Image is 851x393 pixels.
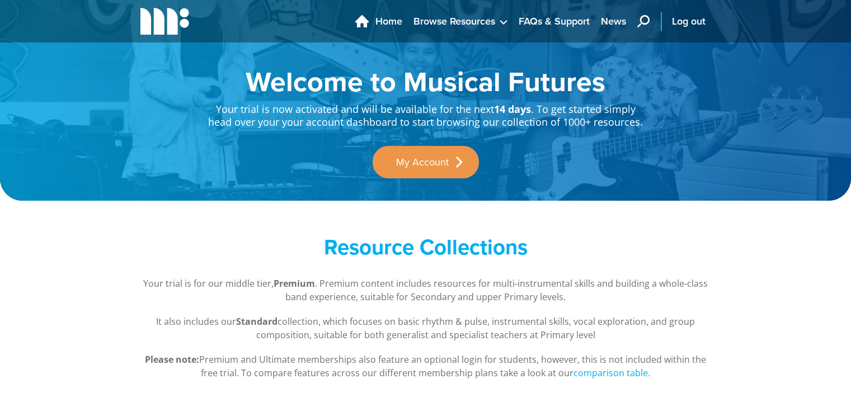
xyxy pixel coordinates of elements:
span: FAQs & Support [519,14,590,29]
p: It also includes our collection, which focuses on basic rhythm & pulse, instrumental skills, voca... [140,315,711,342]
span: Browse Resources [413,14,495,29]
h2: Resource Collections [208,234,644,260]
strong: 14 days [494,102,531,116]
strong: Standard [236,315,278,328]
a: comparison table [573,367,648,380]
p: Premium and Ultimate memberships also feature an optional login for students, however, this is no... [140,353,711,380]
p: Your trial is now activated and will be available for the next . To get started simply head over ... [208,95,644,129]
span: Log out [672,14,706,29]
strong: Please note: [145,353,199,366]
h1: Welcome to Musical Futures [208,67,644,95]
strong: Premium [274,277,315,290]
span: News [601,14,626,29]
p: Your trial is for our middle tier, . Premium content includes resources for multi-instrumental sk... [140,277,711,304]
a: My Account [373,146,479,178]
span: Home [375,14,402,29]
